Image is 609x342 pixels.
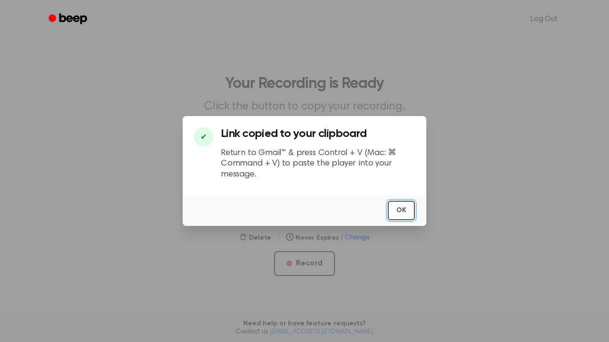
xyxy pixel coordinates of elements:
div: ✔ [194,127,213,147]
button: OK [388,201,415,220]
a: Beep [42,10,96,29]
p: Return to Gmail™ & press Control + V (Mac: ⌘ Command + V) to paste the player into your message. [221,148,415,180]
a: Log Out [521,8,567,30]
h3: Link copied to your clipboard [221,127,415,140]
